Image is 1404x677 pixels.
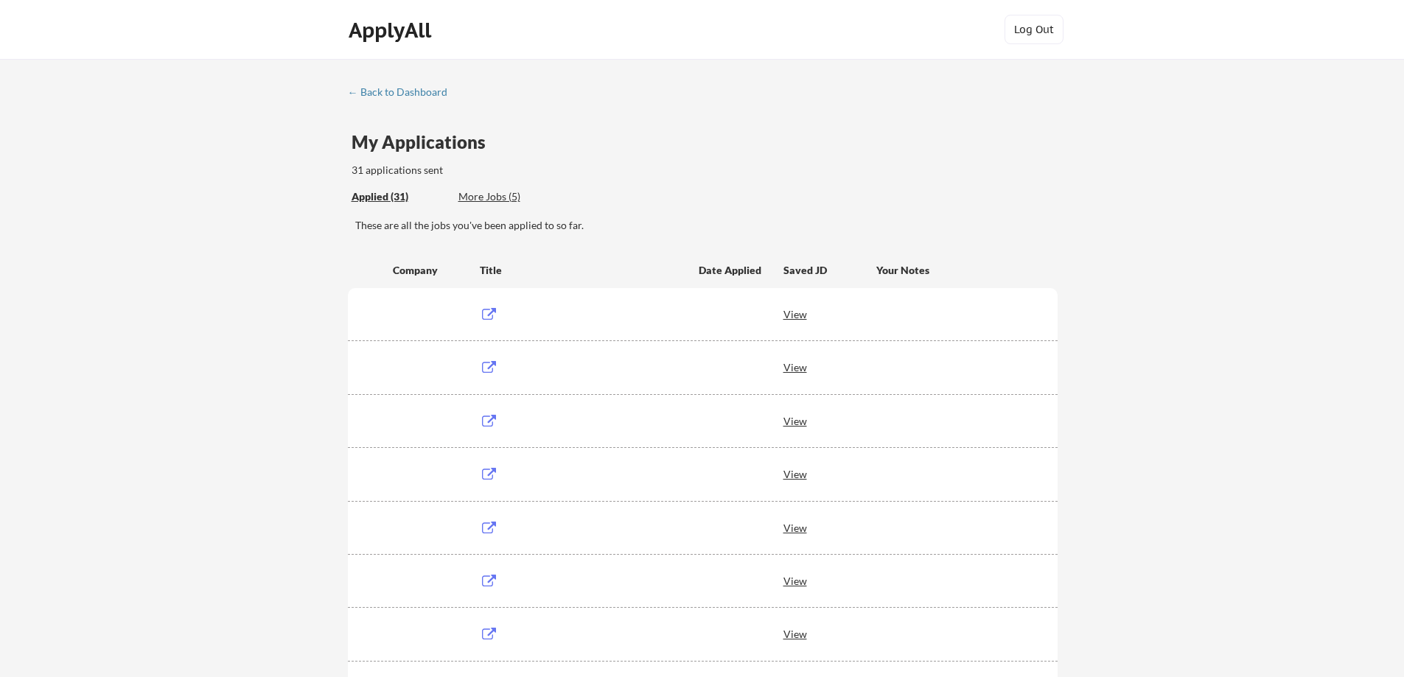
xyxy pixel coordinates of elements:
[458,189,567,205] div: These are job applications we think you'd be a good fit for, but couldn't apply you to automatica...
[783,256,876,283] div: Saved JD
[783,567,876,594] div: View
[783,407,876,434] div: View
[352,163,637,178] div: 31 applications sent
[876,263,1044,278] div: Your Notes
[783,620,876,647] div: View
[783,354,876,380] div: View
[352,189,447,204] div: Applied (31)
[393,263,467,278] div: Company
[480,263,685,278] div: Title
[699,263,764,278] div: Date Applied
[1005,15,1064,44] button: Log Out
[352,189,447,205] div: These are all the jobs you've been applied to so far.
[349,18,436,43] div: ApplyAll
[352,133,497,151] div: My Applications
[783,514,876,541] div: View
[783,460,876,487] div: View
[355,218,1058,233] div: These are all the jobs you've been applied to so far.
[348,87,458,97] div: ← Back to Dashboard
[783,301,876,327] div: View
[348,86,458,101] a: ← Back to Dashboard
[458,189,567,204] div: More Jobs (5)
